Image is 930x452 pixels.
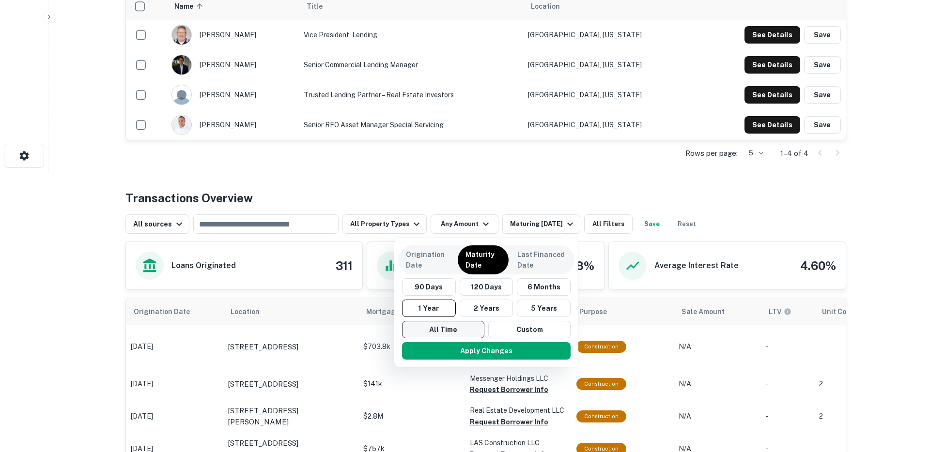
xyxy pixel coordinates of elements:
[402,342,571,360] button: Apply Changes
[460,278,513,296] button: 120 Days
[460,300,513,317] button: 2 Years
[402,278,456,296] button: 90 Days
[488,321,571,338] button: Custom
[406,249,449,271] p: Origination Date
[465,249,501,271] p: Maturity Date
[402,300,456,317] button: 1 Year
[402,321,484,338] button: All Time
[882,375,930,421] iframe: Chat Widget
[517,300,571,317] button: 5 Years
[517,249,567,271] p: Last Financed Date
[517,278,571,296] button: 6 Months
